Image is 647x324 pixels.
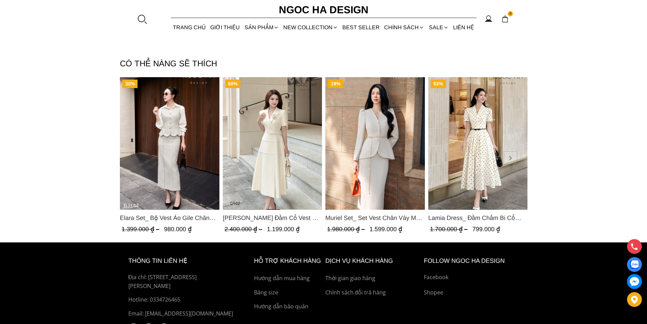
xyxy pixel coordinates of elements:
[428,213,527,223] a: Link to Lamia Dress_ Đầm Chấm Bi Cổ Vest Màu Kem D1003
[325,213,425,223] a: Link to Muriel Set_ Set Vest Chân Váy Màu Bee Vai Xếp Ly Cổ V Kèm Đai Kim Loại BJ111
[122,226,161,233] span: 1.399.000 ₫
[273,2,375,18] a: Ngoc Ha Design
[120,77,219,210] img: Elara Set_ Bộ Vest Áo Gile Chân Váy Bút Chì BJ144
[120,77,219,210] a: Product image - Elara Set_ Bộ Vest Áo Gile Chân Váy Bút Chì BJ144
[222,77,322,210] a: Product image - Louisa Dress_ Đầm Cổ Vest Cài Hoa Tùng May Gân Nổi Kèm Đai Màu Bee D952
[164,226,192,233] span: 980.000 ₫
[508,11,513,17] span: 0
[254,302,322,311] a: Hướng dẫn bảo quản
[370,226,402,233] span: 1.599.000 ₫
[222,77,322,210] img: Louisa Dress_ Đầm Cổ Vest Cài Hoa Tùng May Gân Nổi Kèm Đai Màu Bee D952
[128,273,238,290] p: Địa chỉ: [STREET_ADDRESS][PERSON_NAME]
[222,213,322,223] a: Link to Louisa Dress_ Đầm Cổ Vest Cài Hoa Tùng May Gân Nổi Kèm Đai Màu Bee D952
[428,77,527,210] img: Lamia Dress_ Đầm Chấm Bi Cổ Vest Màu Kem D1003
[222,213,322,223] span: [PERSON_NAME] Đầm Cổ Vest Cài Hoa Tùng May Gân Nổi Kèm Đai Màu Bee D952
[325,77,425,210] img: Muriel Set_ Set Vest Chân Váy Màu Bee Vai Xếp Ly Cổ V Kèm Đai Kim Loại BJ111
[428,213,527,223] span: Lamia Dress_ Đầm Chấm Bi Cổ Vest Màu Kem D1003
[472,226,500,233] span: 799.000 ₫
[382,18,427,36] div: Chính sách
[325,256,420,266] h6: Dịch vụ khách hàng
[325,288,420,297] a: Chính sách đổi trả hàng
[428,77,527,210] a: Product image - Lamia Dress_ Đầm Chấm Bi Cổ Vest Màu Kem D1003
[171,18,208,36] a: TRANG CHỦ
[627,274,642,289] a: messenger
[267,226,299,233] span: 1.199.000 ₫
[128,309,238,318] p: Email: [EMAIL_ADDRESS][DOMAIN_NAME]
[224,226,264,233] span: 2.400.000 ₫
[254,288,322,297] a: Bảng size
[424,256,519,266] h6: Follow ngoc ha Design
[430,226,469,233] span: 1.700.000 ₫
[325,274,420,283] a: Thời gian giao hàng
[120,57,527,70] h4: CÓ THỂ NÀNG SẼ THÍCH
[627,257,642,272] a: Display image
[424,288,519,297] a: Shopee
[427,18,451,36] a: SALE
[128,256,238,266] h6: thông tin liên hệ
[120,213,219,223] a: Link to Elara Set_ Bộ Vest Áo Gile Chân Váy Bút Chì BJ144
[340,18,382,36] a: BEST SELLER
[254,256,322,266] h6: hỗ trợ khách hàng
[451,18,476,36] a: LIÊN HỆ
[208,18,242,36] a: GIỚI THIỆU
[325,77,425,210] a: Product image - Muriel Set_ Set Vest Chân Váy Màu Bee Vai Xếp Ly Cổ V Kèm Đai Kim Loại BJ111
[120,213,219,223] span: Elara Set_ Bộ Vest Áo Gile Chân Váy Bút Chì BJ144
[128,295,238,304] a: Hotline: 0334726465
[242,18,281,36] div: SẢN PHẨM
[254,274,322,283] a: Hướng dẫn mua hàng
[424,273,519,282] a: Facebook
[281,18,340,36] a: NEW COLLECTION
[325,213,425,223] span: Muriel Set_ Set Vest Chân Váy Màu Bee Vai Xếp Ly Cổ V Kèm Đai Kim Loại BJ111
[327,226,366,233] span: 1.980.000 ₫
[501,15,509,23] img: img-CART-ICON-ksit0nf1
[630,260,639,269] img: Display image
